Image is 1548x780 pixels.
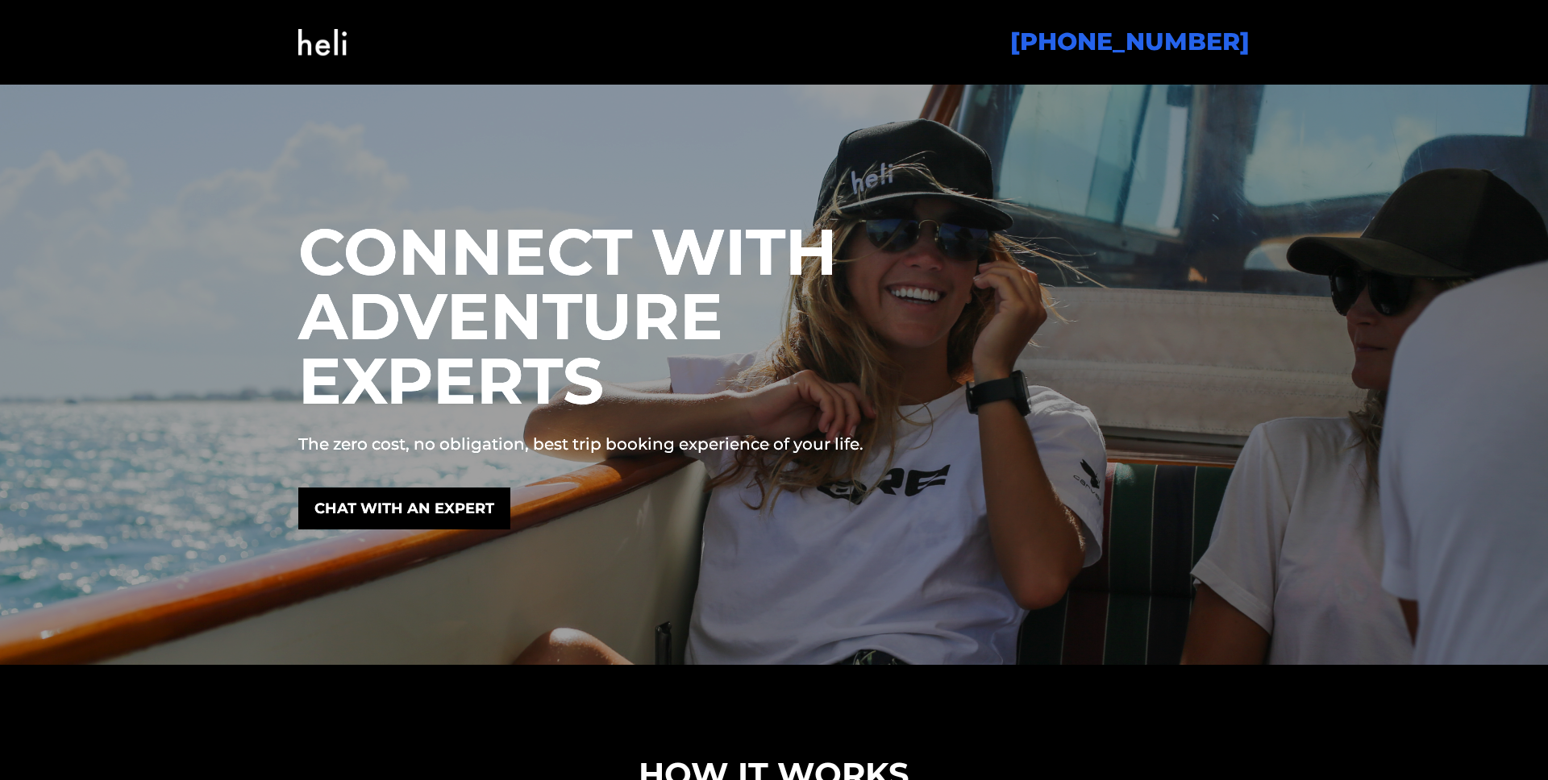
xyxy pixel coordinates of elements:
img: Heli OS Logo [298,10,347,75]
a: [PHONE_NUMBER] [1010,27,1250,56]
p: The zero cost, no obligation, best trip booking experience of your life. [298,433,1004,455]
h1: CONNECT WITH ADVENTURE EXPERTS [298,220,1004,413]
a: CHAT WITH AN EXPERT [298,487,510,529]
